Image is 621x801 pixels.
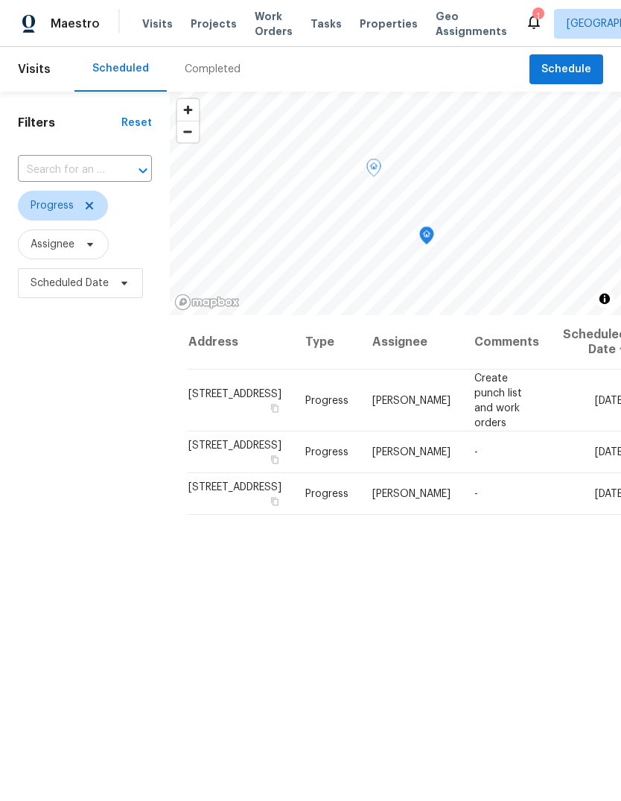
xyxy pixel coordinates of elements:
[360,315,462,370] th: Assignee
[305,489,348,499] span: Progress
[474,489,478,499] span: -
[18,115,121,130] h1: Filters
[268,453,281,466] button: Copy Address
[51,16,100,31] span: Maestro
[188,482,281,493] span: [STREET_ADDRESS]
[18,53,51,86] span: Visits
[18,159,110,182] input: Search for an address...
[541,60,591,79] span: Schedule
[293,315,360,370] th: Type
[31,237,74,252] span: Assignee
[133,160,153,181] button: Open
[474,447,478,458] span: -
[174,294,240,311] a: Mapbox homepage
[372,489,450,499] span: [PERSON_NAME]
[305,447,348,458] span: Progress
[121,115,152,130] div: Reset
[596,290,614,308] button: Toggle attribution
[177,121,199,142] button: Zoom out
[366,159,381,182] div: Map marker
[360,16,418,31] span: Properties
[188,388,281,399] span: [STREET_ADDRESS]
[268,495,281,508] button: Copy Address
[305,395,348,405] span: Progress
[142,16,173,31] span: Visits
[436,9,507,39] span: Geo Assignments
[31,198,74,213] span: Progress
[310,19,342,29] span: Tasks
[188,315,293,370] th: Address
[191,16,237,31] span: Projects
[419,227,434,250] div: Map marker
[268,401,281,414] button: Copy Address
[600,291,609,307] span: Toggle attribution
[92,61,149,76] div: Scheduled
[31,276,109,291] span: Scheduled Date
[529,54,603,85] button: Schedule
[188,440,281,451] span: [STREET_ADDRESS]
[462,315,551,370] th: Comments
[532,9,543,24] div: 1
[474,373,522,428] span: Create punch list and work orders
[372,447,450,458] span: [PERSON_NAME]
[372,395,450,405] span: [PERSON_NAME]
[177,99,199,121] button: Zoom in
[255,9,293,39] span: Work Orders
[185,62,241,77] div: Completed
